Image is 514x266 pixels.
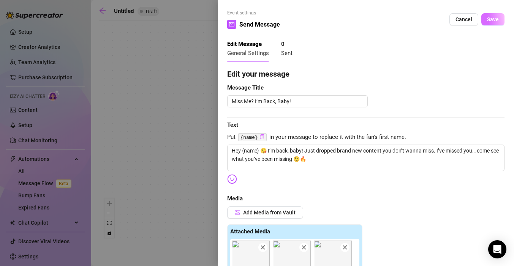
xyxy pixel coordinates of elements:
[227,145,505,171] textarea: Hey {name} 😘 I’m back, baby! Just dropped brand new content you don’t wanna miss. I’ve missed you...
[260,245,266,250] span: close
[235,210,240,215] span: picture
[243,209,296,216] span: Add Media from Vault
[259,134,264,140] button: Click to Copy
[227,69,289,79] strong: Edit your message
[481,13,505,25] button: Save
[227,50,269,57] span: General Settings
[227,195,243,202] strong: Media
[227,206,303,219] button: Add Media from Vault
[259,134,264,139] span: copy
[449,13,478,25] button: Cancel
[227,41,262,47] strong: Edit Message
[227,95,368,107] textarea: Miss Me? I’m Back, Baby!
[342,245,348,250] span: close
[238,133,267,141] code: {name}
[455,16,472,22] span: Cancel
[301,245,307,250] span: close
[229,22,234,27] span: mail
[488,240,506,258] div: Open Intercom Messenger
[487,16,499,22] span: Save
[227,9,280,17] span: Event settings
[281,41,285,47] strong: 0
[227,121,238,128] strong: Text
[230,228,270,235] strong: Attached Media
[281,50,293,57] span: Sent
[227,84,264,91] strong: Message Title
[239,20,280,29] span: Send Message
[227,174,237,184] img: svg%3e
[227,133,505,142] span: Put in your message to replace it with the fan's first name.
